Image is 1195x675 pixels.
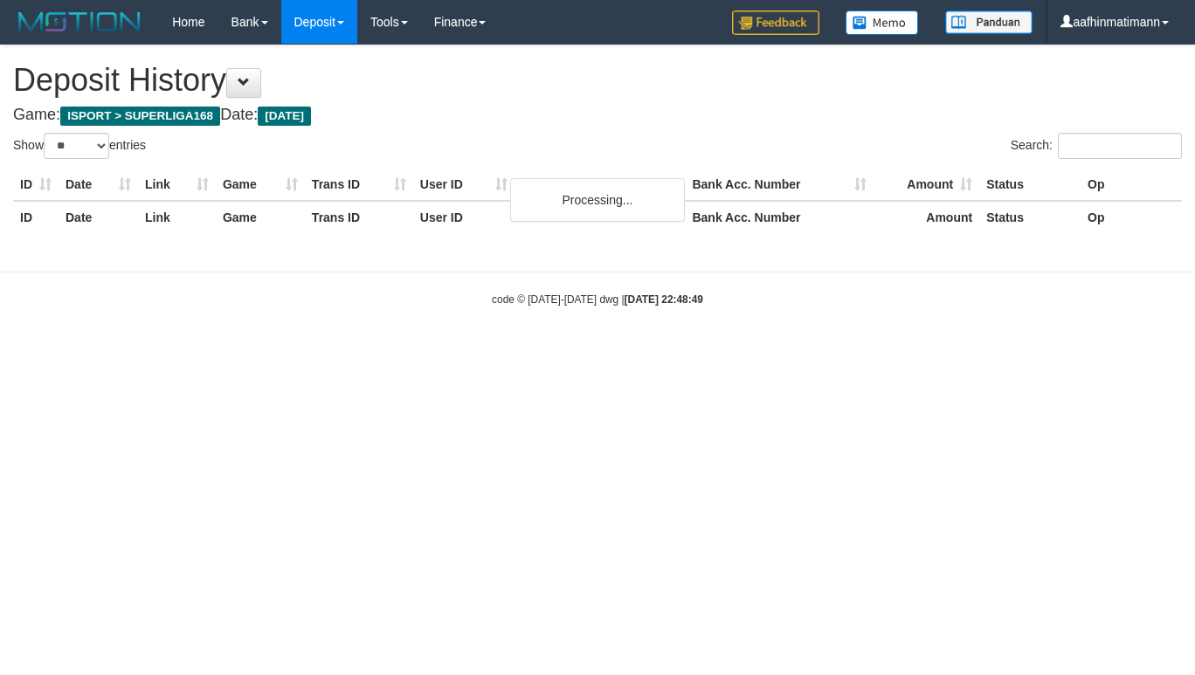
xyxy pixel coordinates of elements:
[13,169,59,201] th: ID
[13,9,146,35] img: MOTION_logo.png
[413,201,515,233] th: User ID
[685,169,874,201] th: Bank Acc. Number
[1058,133,1182,159] input: Search:
[59,169,138,201] th: Date
[874,201,979,233] th: Amount
[13,107,1182,124] h4: Game: Date:
[510,178,685,222] div: Processing...
[874,169,979,201] th: Amount
[1081,169,1182,201] th: Op
[138,169,216,201] th: Link
[685,201,874,233] th: Bank Acc. Number
[13,63,1182,98] h1: Deposit History
[979,201,1081,233] th: Status
[492,293,703,306] small: code © [DATE]-[DATE] dwg |
[515,169,686,201] th: Bank Acc. Name
[625,293,703,306] strong: [DATE] 22:48:49
[945,10,1033,34] img: panduan.png
[258,107,311,126] span: [DATE]
[216,169,305,201] th: Game
[413,169,515,201] th: User ID
[13,133,146,159] label: Show entries
[846,10,919,35] img: Button%20Memo.svg
[216,201,305,233] th: Game
[305,169,413,201] th: Trans ID
[60,107,220,126] span: ISPORT > SUPERLIGA168
[979,169,1081,201] th: Status
[138,201,216,233] th: Link
[1081,201,1182,233] th: Op
[59,201,138,233] th: Date
[305,201,413,233] th: Trans ID
[732,10,819,35] img: Feedback.jpg
[13,201,59,233] th: ID
[44,133,109,159] select: Showentries
[1011,133,1182,159] label: Search:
